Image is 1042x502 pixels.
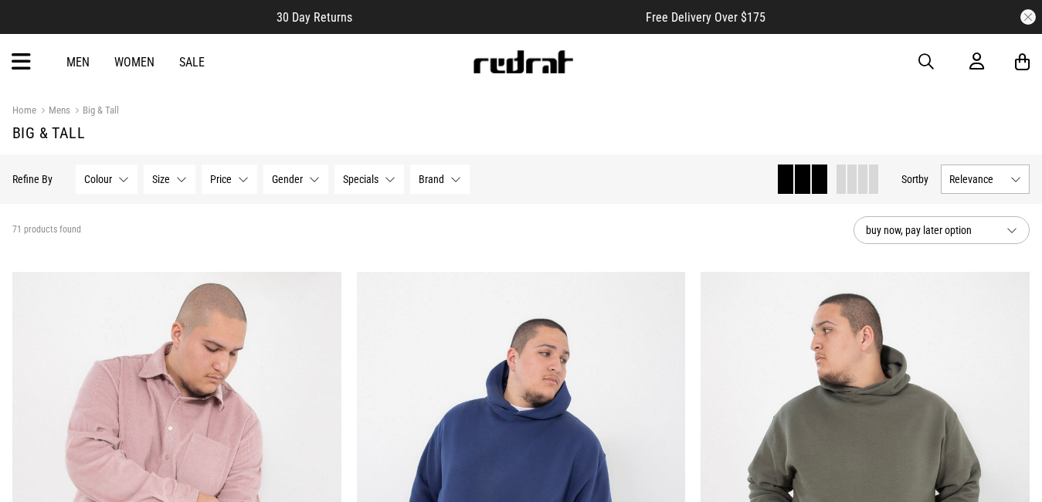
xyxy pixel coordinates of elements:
span: Size [152,173,170,185]
a: Home [12,104,36,116]
a: Sale [179,55,205,70]
span: buy now, pay later option [866,221,994,239]
img: Redrat logo [472,50,574,73]
span: 71 products found [12,224,81,236]
button: Relevance [941,165,1030,194]
span: Gender [272,173,303,185]
a: Big & Tall [70,104,119,119]
a: Mens [36,104,70,119]
button: Colour [76,165,137,194]
button: buy now, pay later option [854,216,1030,244]
button: Price [202,165,257,194]
span: Free Delivery Over $175 [646,10,765,25]
button: Size [144,165,195,194]
span: Brand [419,173,444,185]
span: Specials [343,173,378,185]
p: Refine By [12,173,53,185]
a: Women [114,55,154,70]
span: by [918,173,928,185]
span: Price [210,173,232,185]
h1: Big & Tall [12,124,1030,142]
button: Brand [410,165,470,194]
button: Sortby [901,170,928,188]
a: Men [66,55,90,70]
button: Gender [263,165,328,194]
iframe: Customer reviews powered by Trustpilot [383,9,615,25]
span: Colour [84,173,112,185]
span: Relevance [949,173,1004,185]
button: Specials [334,165,404,194]
span: 30 Day Returns [277,10,352,25]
